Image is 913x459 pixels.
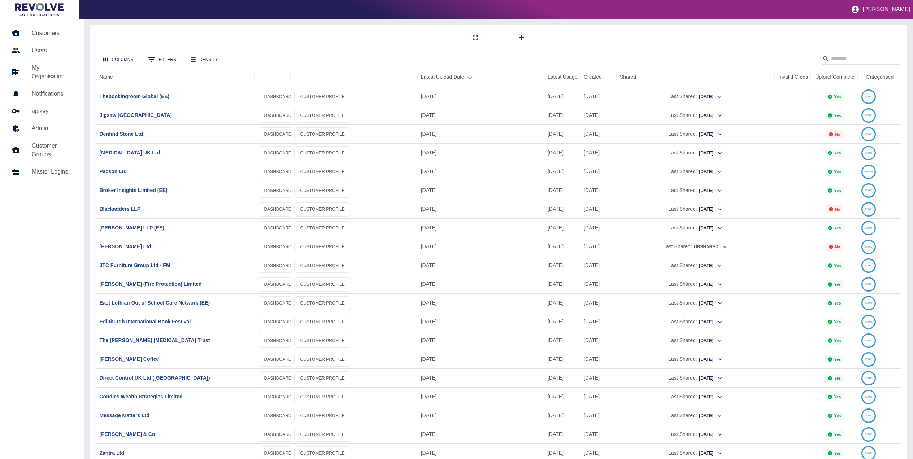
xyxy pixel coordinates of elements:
[580,200,616,218] div: 30 Apr 2024
[100,169,127,174] a: Pacson Ltd
[258,409,298,423] a: DASHBOARD
[32,124,73,133] h5: Admin
[699,298,723,309] button: [DATE]
[865,451,872,455] text: 100%
[834,301,841,305] p: Yes
[699,148,723,159] button: [DATE]
[699,335,723,346] button: [DATE]
[100,337,210,343] a: The [PERSON_NAME] [MEDICAL_DATA] Trust
[100,93,170,99] a: Thebookingroom Global (EE)
[32,107,73,115] h5: apikey
[544,368,580,387] div: 23 Sep 2025
[258,428,298,442] a: DASHBOARD
[294,277,351,292] a: CUSTOMER PROFILE
[100,450,124,456] a: Zantra Ltd
[544,350,580,368] div: 02 Oct 2025
[6,163,78,180] a: Master Logins
[258,109,298,123] a: DASHBOARD
[32,89,73,98] h5: Notifications
[580,425,616,443] div: 04 Jul 2023
[865,283,872,286] text: 100%
[417,293,544,312] div: 06 Oct 2025
[580,106,616,124] div: 04 Jul 2023
[834,170,841,174] p: Yes
[258,390,298,404] a: DASHBOARD
[6,25,78,42] a: Customers
[100,281,202,287] a: [PERSON_NAME] (Fire Protection) Limited
[100,319,191,324] a: Edinburgh International Book Festival
[580,387,616,406] div: 04 Jul 2023
[865,151,872,154] text: 100%
[142,52,182,67] button: Show filters
[620,144,771,162] div: Last Shared:
[544,256,580,275] div: 05 Oct 2025
[544,406,580,425] div: 18 Sep 2025
[544,312,580,331] div: 26 Sep 2025
[699,110,723,121] button: [DATE]
[417,200,544,218] div: 07 Oct 2025
[865,414,872,417] text: 100%
[699,429,723,440] button: [DATE]
[544,275,580,293] div: 01 Oct 2025
[6,59,78,85] a: My Organisation
[866,74,894,80] div: Categorised
[834,451,841,455] p: Yes
[699,316,723,328] button: [DATE]
[580,350,616,368] div: 04 Jul 2023
[544,331,580,350] div: 02 Oct 2025
[580,256,616,275] div: 28 Nov 2024
[100,225,164,231] a: [PERSON_NAME] LLP (EE)
[258,146,298,160] a: DASHBOARD
[699,392,723,403] button: [DATE]
[294,184,351,198] a: CUSTOMER PROFILE
[865,358,872,361] text: 100%
[826,205,843,213] div: Not all required reports for this customer were uploaded for the latest usage month.
[294,315,351,329] a: CUSTOMER PROFILE
[580,218,616,237] div: 04 Jul 2023
[258,90,298,104] a: DASHBOARD
[699,373,723,384] button: [DATE]
[294,165,351,179] a: CUSTOMER PROFILE
[294,371,351,385] a: CUSTOMER PROFILE
[865,301,872,305] text: 100%
[620,406,771,425] div: Last Shared:
[699,129,723,140] button: [DATE]
[580,143,616,162] div: 04 Jul 2023
[620,237,771,256] div: Last Shared:
[544,237,580,256] div: 03 Oct 2025
[848,2,913,17] button: [PERSON_NAME]
[699,260,723,271] button: [DATE]
[294,146,351,160] a: CUSTOMER PROFILE
[548,74,578,80] div: Latest Usage
[417,106,544,124] div: 08 Oct 2025
[544,162,580,181] div: 02 Oct 2025
[865,170,873,173] text: 99.9%
[417,406,544,425] div: 06 Oct 2025
[6,102,78,120] a: apikey
[699,91,723,102] button: [DATE]
[294,240,351,254] a: CUSTOMER PROFILE
[699,410,723,421] button: [DATE]
[97,53,139,66] button: Select columns
[544,218,580,237] div: 22 Sep 2025
[620,256,771,275] div: Last Shared:
[580,293,616,312] div: 04 Jul 2023
[580,162,616,181] div: 04 Jul 2023
[100,244,151,249] a: [PERSON_NAME] Ltd
[417,387,544,406] div: 06 Oct 2025
[620,312,771,331] div: Last Shared:
[699,223,723,234] button: [DATE]
[865,320,872,323] text: 100%
[580,368,616,387] div: 04 Jul 2023
[834,282,841,287] p: Yes
[100,262,170,268] a: JTC Furniture Group Ltd - FM
[6,42,78,59] a: Users
[699,166,723,178] button: [DATE]
[544,124,580,143] div: 30 Aug 2025
[294,221,351,235] a: CUSTOMER PROFILE
[834,357,841,362] p: Yes
[32,29,73,38] h5: Customers
[294,353,351,367] a: CUSTOMER PROFILE
[100,412,149,418] a: Message Matters Ltd
[100,375,210,381] a: Direct Control UK Ltd ([GEOGRAPHIC_DATA])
